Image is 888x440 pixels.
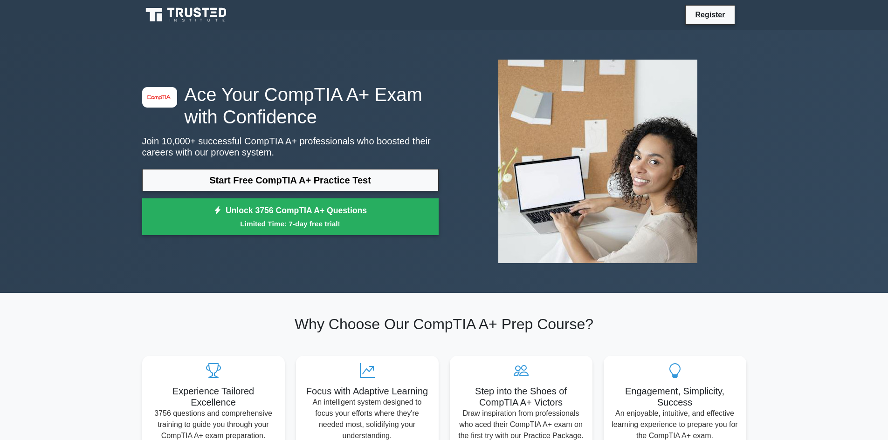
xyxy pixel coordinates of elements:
small: Limited Time: 7-day free trial! [154,218,427,229]
h5: Engagement, Simplicity, Success [611,386,739,408]
a: Unlock 3756 CompTIA A+ QuestionsLimited Time: 7-day free trial! [142,198,439,236]
h5: Step into the Shoes of CompTIA A+ Victors [457,386,585,408]
p: Join 10,000+ successful CompTIA A+ professionals who boosted their careers with our proven system. [142,135,439,158]
h2: Why Choose Our CompTIA A+ Prep Course? [142,315,746,333]
h1: Ace Your CompTIA A+ Exam with Confidence [142,83,439,128]
h5: Experience Tailored Excellence [150,386,277,408]
h5: Focus with Adaptive Learning [303,386,431,397]
a: Start Free CompTIA A+ Practice Test [142,169,439,191]
a: Register [689,9,730,20]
